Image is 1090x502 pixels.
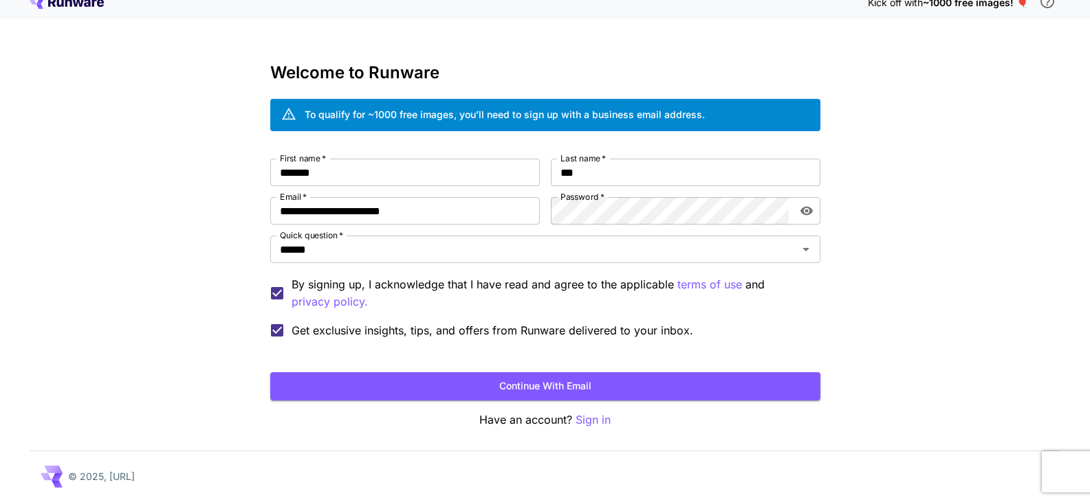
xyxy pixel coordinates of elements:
p: © 2025, [URL] [68,469,135,483]
h3: Welcome to Runware [270,63,820,82]
label: Last name [560,152,606,164]
label: First name [280,152,326,164]
p: privacy policy. [292,293,368,310]
button: Sign in [576,411,611,429]
label: Password [560,191,604,203]
span: Get exclusive insights, tips, and offers from Runware delivered to your inbox. [292,322,693,339]
button: By signing up, I acknowledge that I have read and agree to the applicable terms of use and [292,293,368,310]
button: Continue with email [270,372,820,400]
button: toggle password visibility [794,198,819,223]
p: By signing up, I acknowledge that I have read and agree to the applicable and [292,276,809,310]
button: By signing up, I acknowledge that I have read and agree to the applicable and privacy policy. [677,276,742,293]
div: To qualify for ~1000 free images, you’ll need to sign up with a business email address. [305,107,705,122]
p: Have an account? [270,411,820,429]
button: Open [796,240,816,259]
label: Email [280,191,307,203]
p: terms of use [677,276,742,293]
label: Quick question [280,229,343,241]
